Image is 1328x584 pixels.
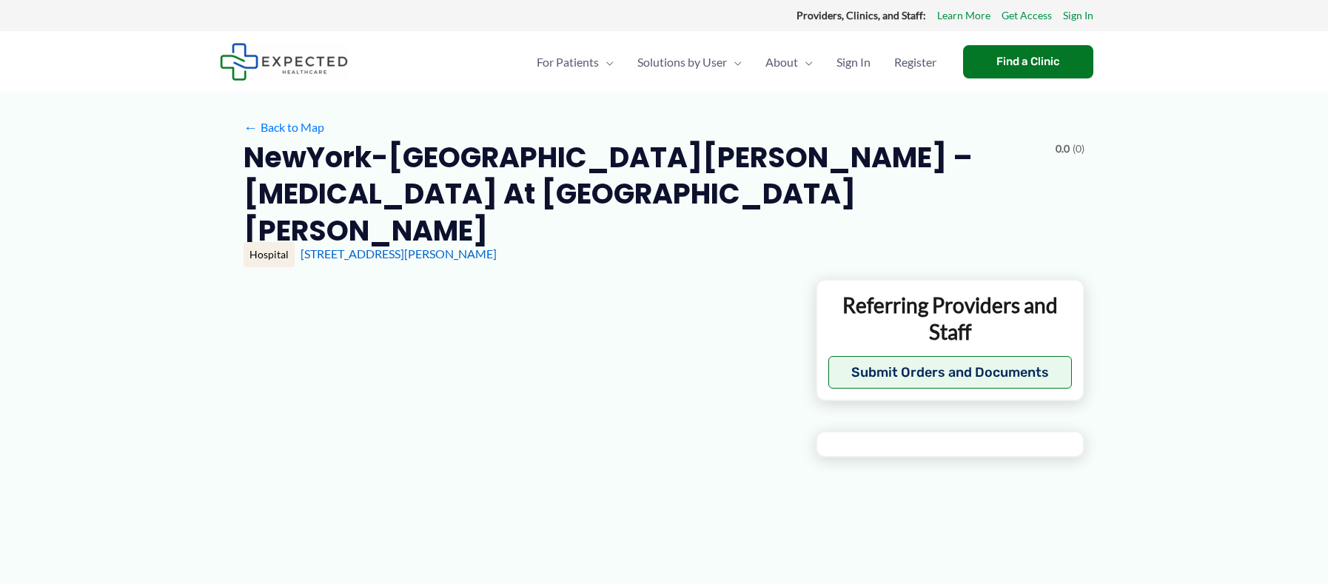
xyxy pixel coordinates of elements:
span: (0) [1073,139,1084,158]
a: [STREET_ADDRESS][PERSON_NAME] [301,246,497,261]
span: For Patients [537,36,599,88]
a: Register [882,36,948,88]
a: Learn More [937,6,990,25]
span: 0.0 [1056,139,1070,158]
span: Menu Toggle [798,36,813,88]
span: Register [894,36,936,88]
span: Sign In [836,36,871,88]
a: AboutMenu Toggle [754,36,825,88]
span: About [765,36,798,88]
a: Solutions by UserMenu Toggle [626,36,754,88]
div: Hospital [244,242,295,267]
a: Get Access [1002,6,1052,25]
span: ← [244,120,258,134]
img: Expected Healthcare Logo - side, dark font, small [220,43,348,81]
nav: Primary Site Navigation [525,36,948,88]
span: Menu Toggle [599,36,614,88]
a: Sign In [1063,6,1093,25]
span: Menu Toggle [727,36,742,88]
button: Submit Orders and Documents [828,356,1072,389]
a: ←Back to Map [244,116,324,138]
p: Referring Providers and Staff [828,292,1072,346]
strong: Providers, Clinics, and Staff: [797,9,926,21]
a: Find a Clinic [963,45,1093,78]
span: Solutions by User [637,36,727,88]
a: Sign In [825,36,882,88]
h2: NewYork-[GEOGRAPHIC_DATA][PERSON_NAME] – [MEDICAL_DATA] at [GEOGRAPHIC_DATA][PERSON_NAME] [244,139,1044,249]
a: For PatientsMenu Toggle [525,36,626,88]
